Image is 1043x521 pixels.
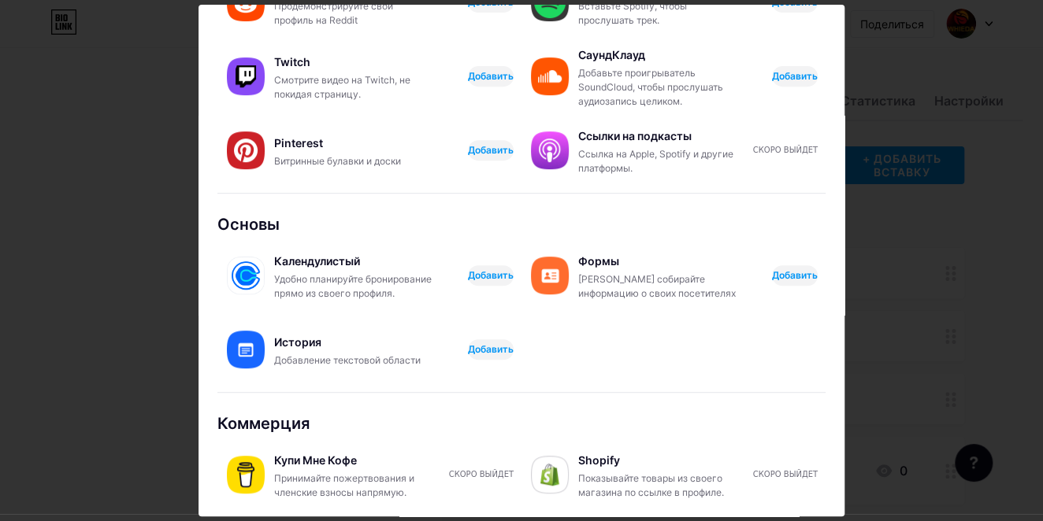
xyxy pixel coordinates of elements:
span: Добавить [468,69,514,83]
img: календулистый [227,257,265,294]
ya-tr-span: [PERSON_NAME] собирайте информацию о своих посетителях [578,273,736,299]
img: купите кофе [227,456,265,493]
ya-tr-span: Купи Мне Кофе [274,453,357,467]
ya-tr-span: Основы [217,215,280,234]
img: История [227,331,265,368]
ya-tr-span: Принимайте пожертвования и членские взносы напрямую. [274,472,414,498]
ya-tr-span: Показывайте товары из своего магазина по ссылке в профиле. [578,472,724,498]
button: Добавить [772,265,818,286]
img: саундклауд [531,57,569,95]
ya-tr-span: Формы [578,254,619,268]
ya-tr-span: Календулистый [274,254,360,268]
ya-tr-span: Twitch [274,55,310,68]
ya-tr-span: Скоро выйдет [753,470,818,479]
button: Добавить [468,339,514,360]
button: Добавить [468,265,514,286]
ya-tr-span: История [274,335,321,349]
span: Добавить [468,143,514,157]
img: формы [531,257,569,294]
img: ссылки на подкасты [531,131,569,169]
ya-tr-span: Витринные булавки и доски [274,155,401,167]
ya-tr-span: Коммерция [217,414,310,433]
img: Pinterest [227,131,265,169]
button: Добавить [772,66,818,87]
ya-tr-span: Скоро выйдет [449,470,514,479]
ya-tr-span: Ссылки на подкасты [578,129,692,142]
ya-tr-span: Добавление текстовой области [274,354,421,366]
ya-tr-span: Shopify [578,453,620,467]
img: Twitch [227,57,265,95]
span: Добавить [772,69,818,83]
ya-tr-span: Скоро выйдет [753,146,818,154]
ya-tr-span: Смотрите видео на Twitch, не покидая страницу. [274,74,410,100]
ya-tr-span: СаундКлауд [578,48,645,61]
span: Добавить [772,268,818,282]
ya-tr-span: Добавьте проигрыватель SoundCloud, чтобы прослушать аудиозапись целиком. [578,67,723,107]
ya-tr-span: Удобно планируйте бронирование прямо из своего профиля. [274,273,432,299]
span: Добавить [468,342,514,356]
img: Shopify [531,456,569,493]
ya-tr-span: Pinterest [274,136,323,150]
span: Добавить [468,268,514,282]
ya-tr-span: Ссылка на Apple, Spotify и другие платформы. [578,148,733,174]
button: Добавить [468,140,514,161]
button: Добавить [468,66,514,87]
